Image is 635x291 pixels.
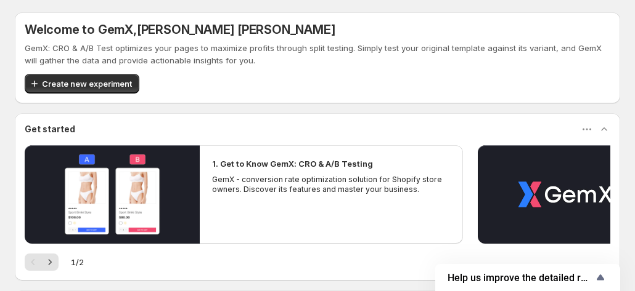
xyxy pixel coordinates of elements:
[41,253,59,271] button: Next
[25,74,139,94] button: Create new experiment
[25,42,610,66] p: GemX: CRO & A/B Test optimizes your pages to maximize profits through split testing. Simply test ...
[71,256,84,268] span: 1 / 2
[212,175,450,194] p: GemX - conversion rate optimization solution for Shopify store owners. Discover its features and ...
[25,253,59,271] nav: Pagination
[448,272,593,284] span: Help us improve the detailed report for A/B campaigns
[133,22,335,37] span: , [PERSON_NAME] [PERSON_NAME]
[25,22,610,37] h5: Welcome to GemX
[42,78,132,90] span: Create new experiment
[212,157,373,170] h2: 1. Get to Know GemX: CRO & A/B Testing
[25,123,75,135] h3: Get started
[25,145,200,244] button: Play video
[448,270,608,285] button: Show survey - Help us improve the detailed report for A/B campaigns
